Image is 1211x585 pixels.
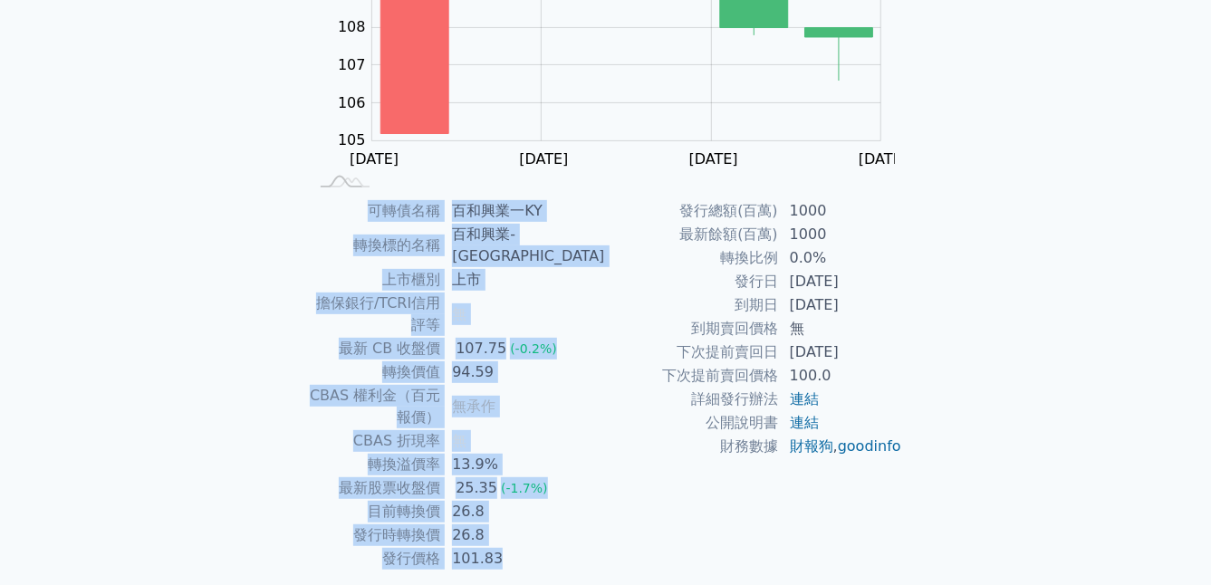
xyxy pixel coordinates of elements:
[309,547,442,571] td: 發行價格
[309,500,442,523] td: 目前轉換價
[779,435,903,458] td: ,
[606,223,779,246] td: 最新餘額(百萬)
[606,270,779,293] td: 發行日
[441,547,605,571] td: 101.83
[441,453,605,476] td: 13.9%
[790,414,819,431] a: 連結
[309,337,442,360] td: 最新 CB 收盤價
[452,398,495,415] span: 無承作
[859,150,908,168] tspan: [DATE]
[606,246,779,270] td: 轉換比例
[779,270,903,293] td: [DATE]
[838,437,901,455] a: goodinfo
[338,18,366,35] tspan: 108
[309,360,442,384] td: 轉換價值
[606,411,779,435] td: 公開說明書
[309,384,442,429] td: CBAS 權利金（百元報價）
[309,292,442,337] td: 擔保銀行/TCRI信用評等
[452,305,466,322] span: 無
[452,432,466,449] span: 無
[779,199,903,223] td: 1000
[309,523,442,547] td: 發行時轉換價
[452,338,510,360] div: 107.75
[338,55,366,72] tspan: 107
[441,199,605,223] td: 百和興業一KY
[309,429,442,453] td: CBAS 折現率
[779,364,903,388] td: 100.0
[452,477,501,499] div: 25.35
[779,223,903,246] td: 1000
[441,523,605,547] td: 26.8
[338,131,366,149] tspan: 105
[309,199,442,223] td: 可轉債名稱
[1120,498,1211,585] div: 聊天小工具
[501,481,548,495] span: (-1.7%)
[606,435,779,458] td: 財務數據
[606,293,779,317] td: 到期日
[441,500,605,523] td: 26.8
[309,223,442,268] td: 轉換標的名稱
[779,293,903,317] td: [DATE]
[779,246,903,270] td: 0.0%
[779,317,903,340] td: 無
[309,268,442,292] td: 上市櫃別
[606,388,779,411] td: 詳細發行辦法
[606,317,779,340] td: 到期賣回價格
[350,150,399,168] tspan: [DATE]
[606,364,779,388] td: 下次提前賣回價格
[689,150,738,168] tspan: [DATE]
[441,223,605,268] td: 百和興業-[GEOGRAPHIC_DATA]
[309,453,442,476] td: 轉換溢價率
[790,390,819,408] a: 連結
[519,150,568,168] tspan: [DATE]
[779,340,903,364] td: [DATE]
[309,476,442,500] td: 最新股票收盤價
[510,341,557,356] span: (-0.2%)
[441,360,605,384] td: 94.59
[441,268,605,292] td: 上市
[606,340,779,364] td: 下次提前賣回日
[338,93,366,110] tspan: 106
[606,199,779,223] td: 發行總額(百萬)
[790,437,833,455] a: 財報狗
[1120,498,1211,585] iframe: Chat Widget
